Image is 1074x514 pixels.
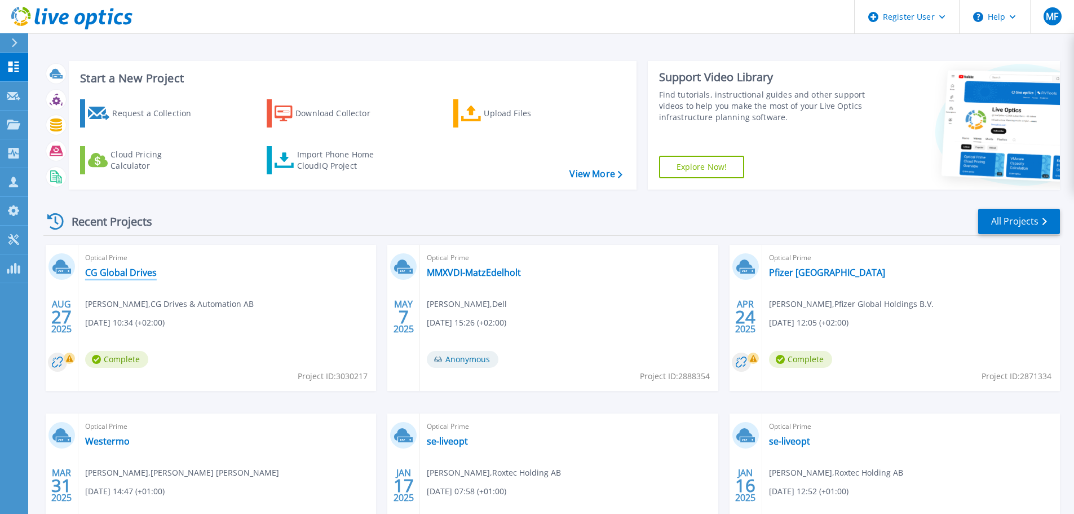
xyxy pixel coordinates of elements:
[394,481,414,490] span: 17
[769,467,903,479] span: [PERSON_NAME] , Roxtec Holding AB
[769,420,1053,433] span: Optical Prime
[80,146,206,174] a: Cloud Pricing Calculator
[80,99,206,128] a: Request a Collection
[427,485,506,498] span: [DATE] 07:58 (+01:00)
[85,485,165,498] span: [DATE] 14:47 (+01:00)
[427,436,468,447] a: se-liveopt
[769,351,832,368] span: Complete
[982,370,1051,383] span: Project ID: 2871334
[295,102,386,125] div: Download Collector
[769,298,934,310] span: [PERSON_NAME] , Pfizer Global Holdings B.V.
[735,481,755,490] span: 16
[1046,12,1058,21] span: MF
[85,351,148,368] span: Complete
[427,467,561,479] span: [PERSON_NAME] , Roxtec Holding AB
[43,208,167,235] div: Recent Projects
[80,72,622,85] h3: Start a New Project
[51,296,72,337] div: AUG 2025
[399,312,409,322] span: 7
[85,298,254,310] span: [PERSON_NAME] , CG Drives & Automation AB
[735,465,756,506] div: JAN 2025
[735,312,755,322] span: 24
[427,317,506,329] span: [DATE] 15:26 (+02:00)
[769,317,848,329] span: [DATE] 12:05 (+02:00)
[978,209,1060,234] a: All Projects
[735,296,756,337] div: APR 2025
[427,298,507,310] span: [PERSON_NAME] , Dell
[267,99,392,128] a: Download Collector
[111,149,201,172] div: Cloud Pricing Calculator
[484,102,574,125] div: Upload Files
[659,89,869,123] div: Find tutorials, instructional guides and other support videos to help you make the most of your L...
[427,351,498,368] span: Anonymous
[51,465,72,506] div: MAR 2025
[640,370,710,383] span: Project ID: 2888354
[769,436,810,447] a: se-liveopt
[85,467,279,479] span: [PERSON_NAME] , [PERSON_NAME] [PERSON_NAME]
[427,420,711,433] span: Optical Prime
[51,481,72,490] span: 31
[51,312,72,322] span: 27
[659,156,745,178] a: Explore Now!
[298,370,368,383] span: Project ID: 3030217
[85,420,369,433] span: Optical Prime
[769,252,1053,264] span: Optical Prime
[393,296,414,337] div: MAY 2025
[393,465,414,506] div: JAN 2025
[85,436,130,447] a: Westermo
[85,252,369,264] span: Optical Prime
[85,267,157,278] a: CG Global Drives
[569,169,622,179] a: View More
[453,99,579,128] a: Upload Files
[427,267,521,278] a: MMXVDI-MatzEdelholt
[427,252,711,264] span: Optical Prime
[112,102,202,125] div: Request a Collection
[297,149,385,172] div: Import Phone Home CloudIQ Project
[769,485,848,498] span: [DATE] 12:52 (+01:00)
[85,317,165,329] span: [DATE] 10:34 (+02:00)
[769,267,885,278] a: Pfizer [GEOGRAPHIC_DATA]
[659,70,869,85] div: Support Video Library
